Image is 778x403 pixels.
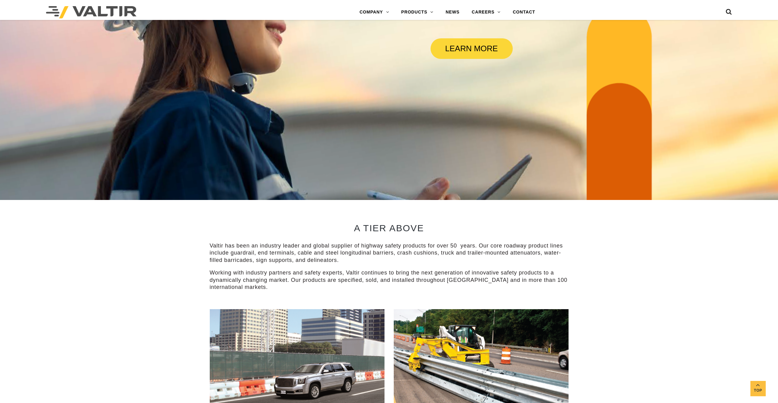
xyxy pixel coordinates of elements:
h2: A TIER ABOVE [210,223,569,233]
a: NEWS [439,6,466,18]
a: CAREERS [466,6,507,18]
a: COMPANY [353,6,395,18]
img: Valtir [46,6,136,18]
p: Valtir has been an industry leader and global supplier of highway safety products for over 50 yea... [210,242,569,264]
a: CONTACT [507,6,541,18]
a: PRODUCTS [395,6,439,18]
span: Top [750,387,766,394]
a: Top [750,381,766,396]
p: Working with industry partners and safety experts, Valtir continues to bring the next generation ... [210,269,569,291]
a: LEARN MORE [431,38,513,59]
